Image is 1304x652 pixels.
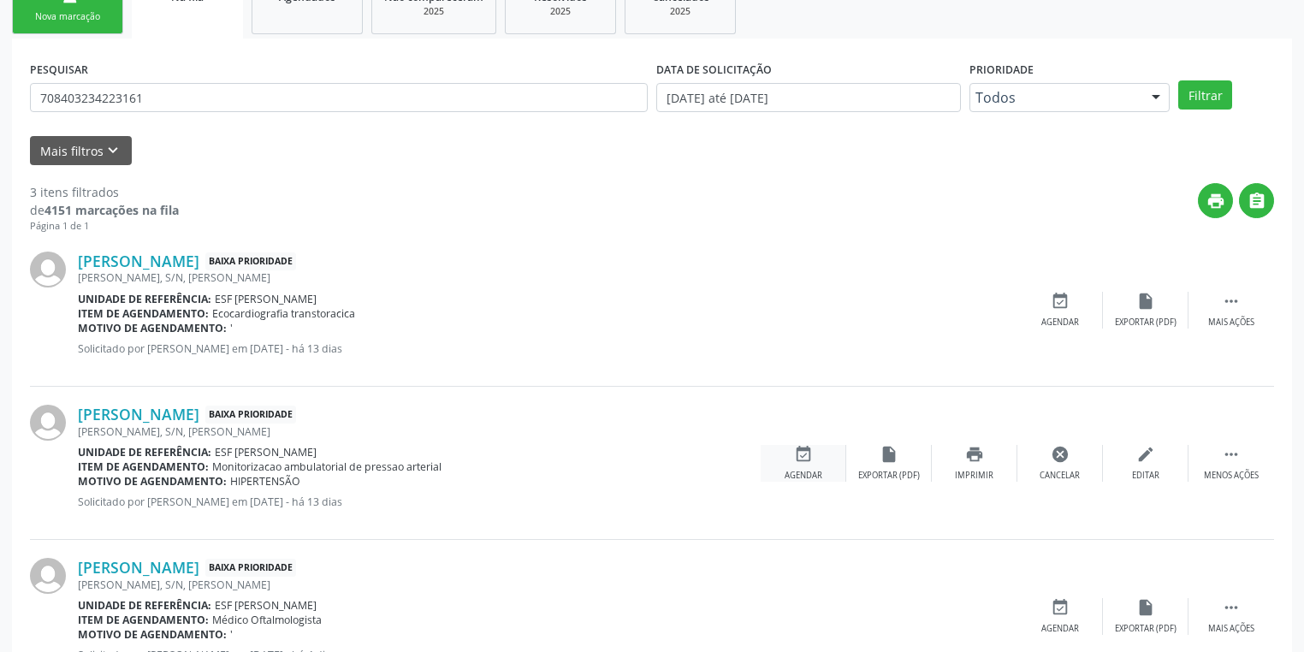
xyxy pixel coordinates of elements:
[78,270,1017,285] div: [PERSON_NAME], S/N, [PERSON_NAME]
[656,83,961,112] input: Selecione um intervalo
[78,292,211,306] b: Unidade de referência:
[1051,445,1070,464] i: cancel
[1248,192,1266,210] i: 
[880,445,898,464] i: insert_drive_file
[1204,470,1259,482] div: Menos ações
[1051,292,1070,311] i: event_available
[212,613,322,627] span: Médico Oftalmologista
[30,83,648,112] input: Nome, CNS
[78,613,209,627] b: Item de agendamento:
[1239,183,1274,218] button: 
[637,5,723,18] div: 2025
[656,56,772,83] label: DATA DE SOLICITAÇÃO
[78,558,199,577] a: [PERSON_NAME]
[78,474,227,489] b: Motivo de agendamento:
[212,459,442,474] span: Monitorizacao ambulatorial de pressao arterial
[230,474,300,489] span: HIPERTENSÃO
[30,405,66,441] img: img
[1041,317,1079,329] div: Agendar
[78,405,199,424] a: [PERSON_NAME]
[30,252,66,287] img: img
[965,445,984,464] i: print
[30,136,132,166] button: Mais filtroskeyboard_arrow_down
[215,445,317,459] span: ESF [PERSON_NAME]
[858,470,920,482] div: Exportar (PDF)
[30,219,179,234] div: Página 1 de 1
[212,306,355,321] span: Ecocardiografia transtoracica
[78,252,199,270] a: [PERSON_NAME]
[230,627,233,642] span: '
[1222,292,1241,311] i: 
[78,424,761,439] div: [PERSON_NAME], S/N, [PERSON_NAME]
[215,598,317,613] span: ESF [PERSON_NAME]
[78,495,761,509] p: Solicitado por [PERSON_NAME] em [DATE] - há 13 dias
[78,341,1017,356] p: Solicitado por [PERSON_NAME] em [DATE] - há 13 dias
[30,558,66,594] img: img
[1041,623,1079,635] div: Agendar
[384,5,483,18] div: 2025
[25,10,110,23] div: Nova marcação
[1208,623,1254,635] div: Mais ações
[1206,192,1225,210] i: print
[1136,598,1155,617] i: insert_drive_file
[1178,80,1232,110] button: Filtrar
[785,470,822,482] div: Agendar
[205,406,296,424] span: Baixa Prioridade
[1208,317,1254,329] div: Mais ações
[794,445,813,464] i: event_available
[1040,470,1080,482] div: Cancelar
[78,306,209,321] b: Item de agendamento:
[78,578,1017,592] div: [PERSON_NAME], S/N, [PERSON_NAME]
[78,445,211,459] b: Unidade de referência:
[205,559,296,577] span: Baixa Prioridade
[30,56,88,83] label: PESQUISAR
[78,627,227,642] b: Motivo de agendamento:
[1115,623,1177,635] div: Exportar (PDF)
[104,141,122,160] i: keyboard_arrow_down
[78,598,211,613] b: Unidade de referência:
[78,459,209,474] b: Item de agendamento:
[1136,445,1155,464] i: edit
[1051,598,1070,617] i: event_available
[1198,183,1233,218] button: print
[1115,317,1177,329] div: Exportar (PDF)
[205,252,296,270] span: Baixa Prioridade
[215,292,317,306] span: ESF [PERSON_NAME]
[969,56,1034,83] label: Prioridade
[1222,445,1241,464] i: 
[230,321,233,335] span: '
[30,201,179,219] div: de
[1222,598,1241,617] i: 
[518,5,603,18] div: 2025
[975,89,1135,106] span: Todos
[955,470,993,482] div: Imprimir
[1132,470,1159,482] div: Editar
[30,183,179,201] div: 3 itens filtrados
[1136,292,1155,311] i: insert_drive_file
[44,202,179,218] strong: 4151 marcações na fila
[78,321,227,335] b: Motivo de agendamento:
